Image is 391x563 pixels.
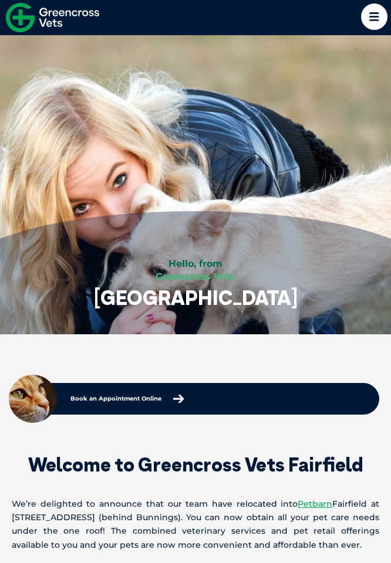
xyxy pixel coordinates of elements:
span: Greencross Vets [156,271,235,282]
h2: Welcome to Greencross Vets Fairfield [12,455,379,474]
p: Book an Appointment Online [70,396,161,402]
a: Petbarn [298,498,332,509]
a: Book an Appointment Online [65,389,190,409]
h1: [GEOGRAPHIC_DATA] [19,287,371,308]
button: Search [368,53,380,65]
p: We’re delighted to announce that our team have relocated into Fairfield at [STREET_ADDRESS] (behi... [12,497,379,552]
span: Hello, from [168,258,223,269]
